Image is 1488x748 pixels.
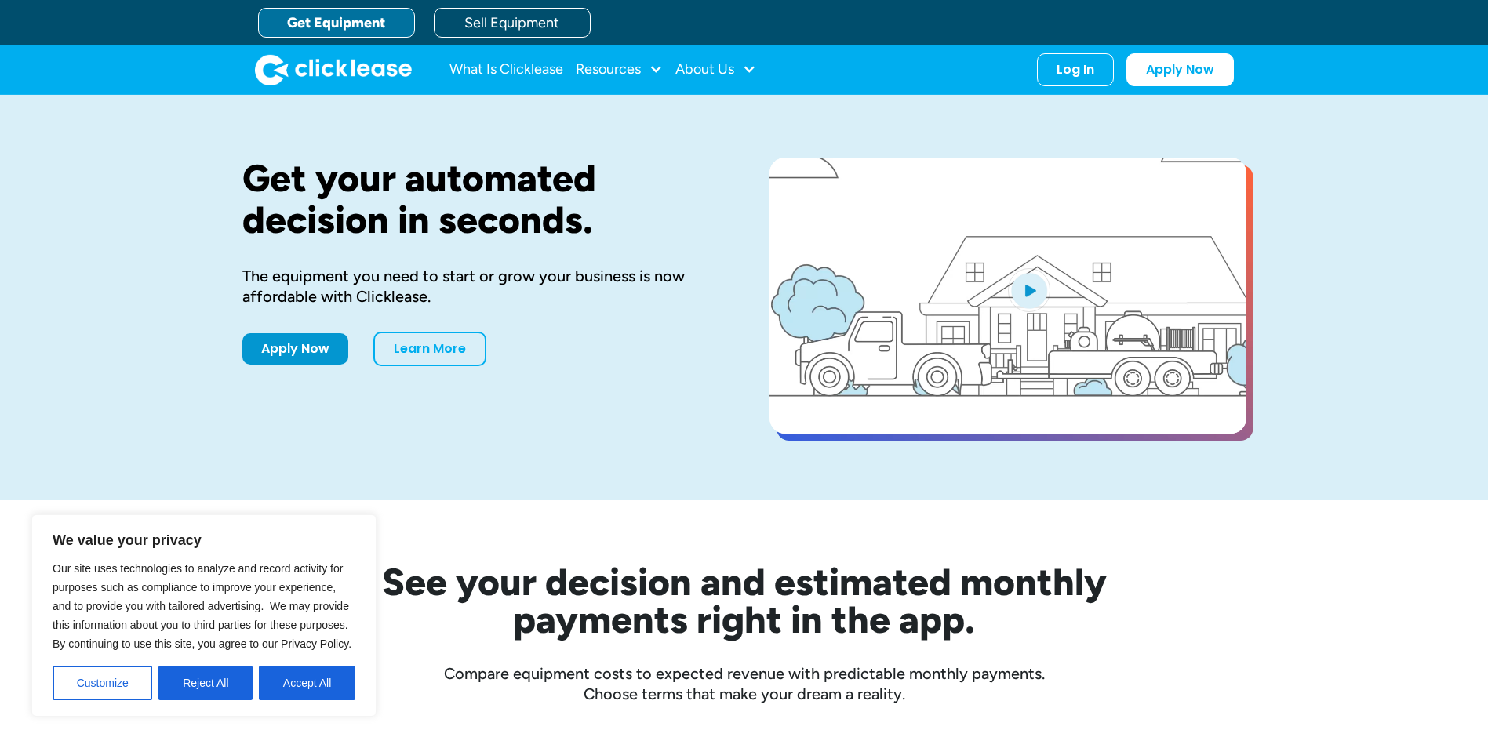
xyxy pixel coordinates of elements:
a: open lightbox [769,158,1246,434]
a: Sell Equipment [434,8,591,38]
a: What Is Clicklease [449,54,563,85]
div: Log In [1057,62,1094,78]
button: Customize [53,666,152,700]
button: Accept All [259,666,355,700]
a: Apply Now [1126,53,1234,86]
button: Reject All [158,666,253,700]
h2: See your decision and estimated monthly payments right in the app. [305,563,1184,638]
h1: Get your automated decision in seconds. [242,158,719,241]
div: We value your privacy [31,514,377,717]
a: Apply Now [242,333,348,365]
p: We value your privacy [53,531,355,550]
div: Compare equipment costs to expected revenue with predictable monthly payments. Choose terms that ... [242,663,1246,704]
div: The equipment you need to start or grow your business is now affordable with Clicklease. [242,266,719,307]
a: Learn More [373,332,486,366]
div: Resources [576,54,663,85]
span: Our site uses technologies to analyze and record activity for purposes such as compliance to impr... [53,562,351,650]
a: Get Equipment [258,8,415,38]
img: Blue play button logo on a light blue circular background [1008,268,1050,312]
img: Clicklease logo [255,54,412,85]
div: About Us [675,54,756,85]
a: home [255,54,412,85]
